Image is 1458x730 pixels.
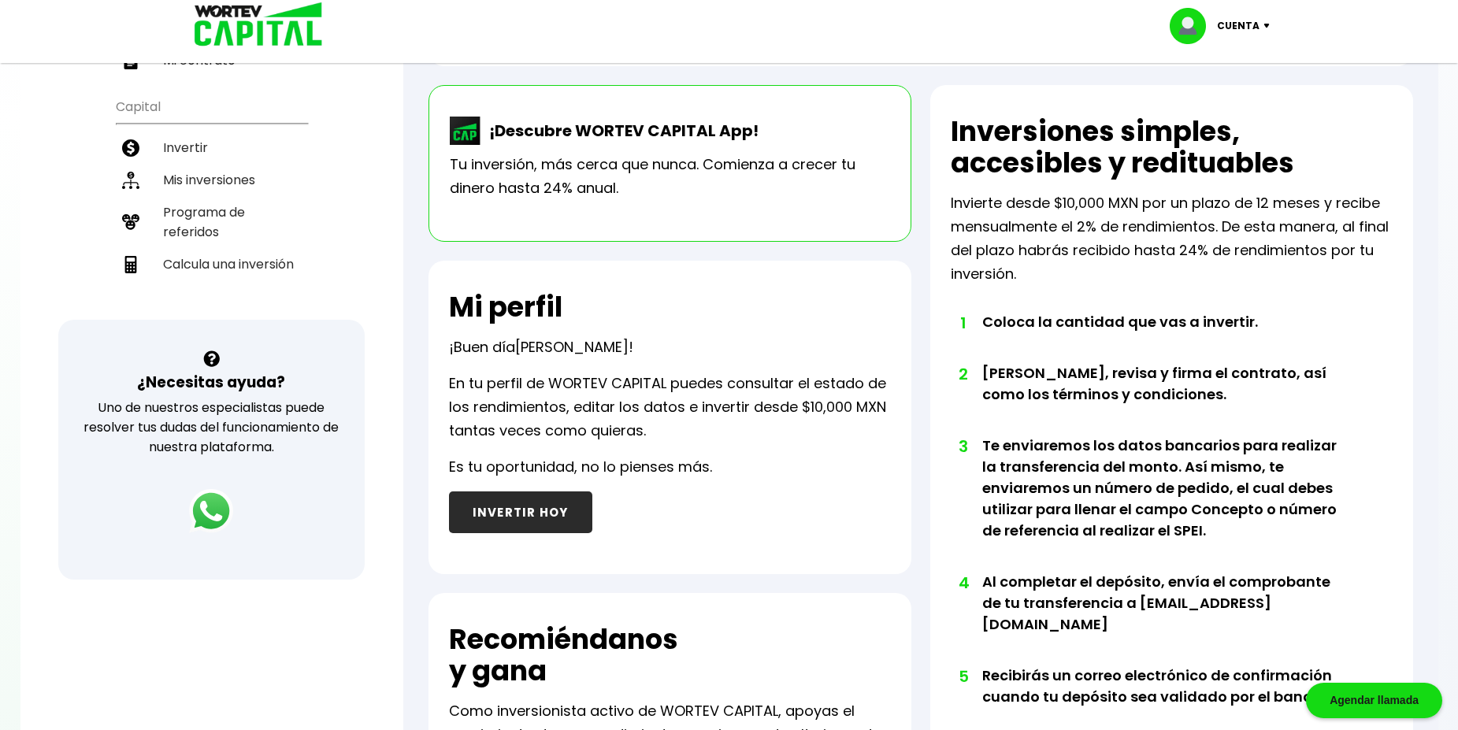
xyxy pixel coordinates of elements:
p: Cuenta [1217,14,1260,38]
span: 2 [959,362,966,386]
div: Agendar llamada [1306,683,1442,718]
span: 1 [959,311,966,335]
img: invertir-icon.b3b967d7.svg [122,139,139,157]
li: [PERSON_NAME], revisa y firma el contrato, así como los términos y condiciones. [982,362,1349,435]
span: 5 [959,665,966,688]
p: Es tu oportunidad, no lo pienses más. [449,455,712,479]
span: 3 [959,435,966,458]
img: recomiendanos-icon.9b8e9327.svg [122,213,139,231]
h3: ¿Necesitas ayuda? [137,371,285,394]
li: Coloca la cantidad que vas a invertir. [982,311,1349,362]
h2: Recomiéndanos y gana [449,624,678,687]
p: En tu perfil de WORTEV CAPITAL puedes consultar el estado de los rendimientos, editar los datos e... [449,372,891,443]
li: Te enviaremos los datos bancarios para realizar la transferencia del monto. Así mismo, te enviare... [982,435,1349,571]
p: Invierte desde $10,000 MXN por un plazo de 12 meses y recibe mensualmente el 2% de rendimientos. ... [951,191,1393,286]
p: ¡Buen día ! [449,335,633,359]
a: Mis inversiones [116,164,307,196]
img: icon-down [1260,24,1281,28]
img: calculadora-icon.17d418c4.svg [122,256,139,273]
img: wortev-capital-app-icon [450,117,481,145]
li: Al completar el depósito, envía el comprobante de tu transferencia a [EMAIL_ADDRESS][DOMAIN_NAME] [982,571,1349,665]
p: ¡Descubre WORTEV CAPITAL App! [481,119,759,143]
span: 4 [959,571,966,595]
img: inversiones-icon.6695dc30.svg [122,172,139,189]
a: Calcula una inversión [116,248,307,280]
p: Tu inversión, más cerca que nunca. Comienza a crecer tu dinero hasta 24% anual. [450,153,890,200]
span: [PERSON_NAME] [515,337,629,357]
h2: Mi perfil [449,291,562,323]
p: Uno de nuestros especialistas puede resolver tus dudas del funcionamiento de nuestra plataforma. [79,398,344,457]
button: INVERTIR HOY [449,491,592,533]
a: Invertir [116,132,307,164]
img: logos_whatsapp-icon.242b2217.svg [189,489,233,533]
a: Programa de referidos [116,196,307,248]
ul: Capital [116,89,307,320]
h2: Inversiones simples, accesibles y redituables [951,116,1393,179]
img: profile-image [1170,8,1217,44]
